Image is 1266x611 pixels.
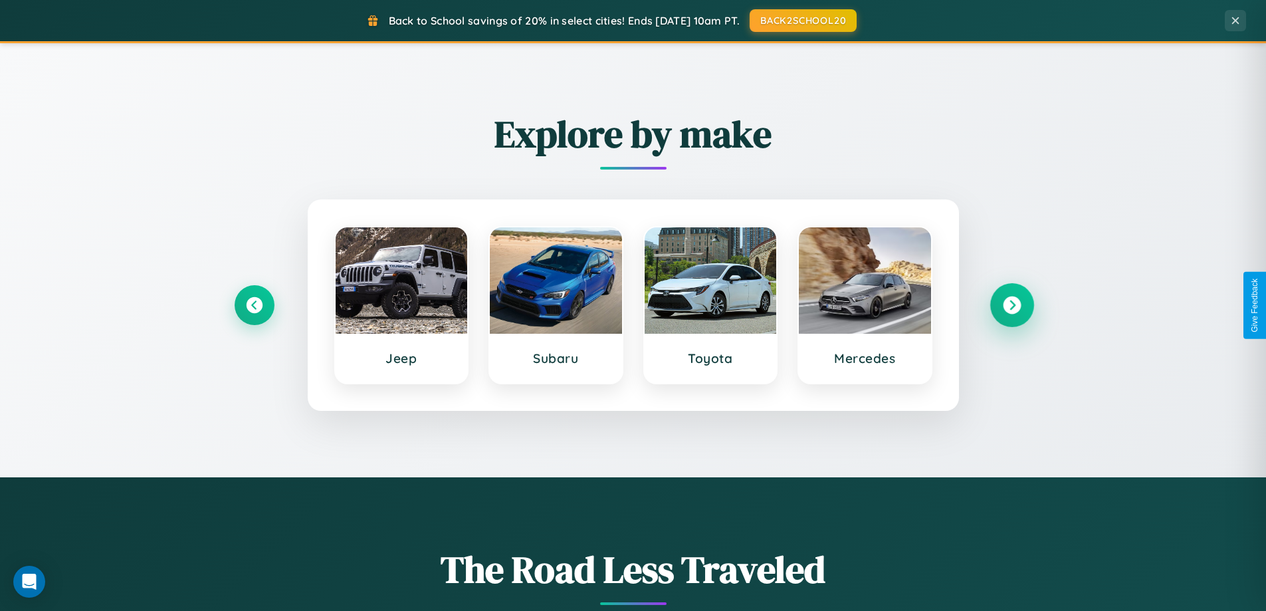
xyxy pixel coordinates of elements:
[235,544,1032,595] h1: The Road Less Traveled
[658,350,764,366] h3: Toyota
[1250,279,1259,332] div: Give Feedback
[389,14,740,27] span: Back to School savings of 20% in select cities! Ends [DATE] 10am PT.
[235,108,1032,160] h2: Explore by make
[349,350,455,366] h3: Jeep
[750,9,857,32] button: BACK2SCHOOL20
[812,350,918,366] h3: Mercedes
[503,350,609,366] h3: Subaru
[13,566,45,598] div: Open Intercom Messenger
